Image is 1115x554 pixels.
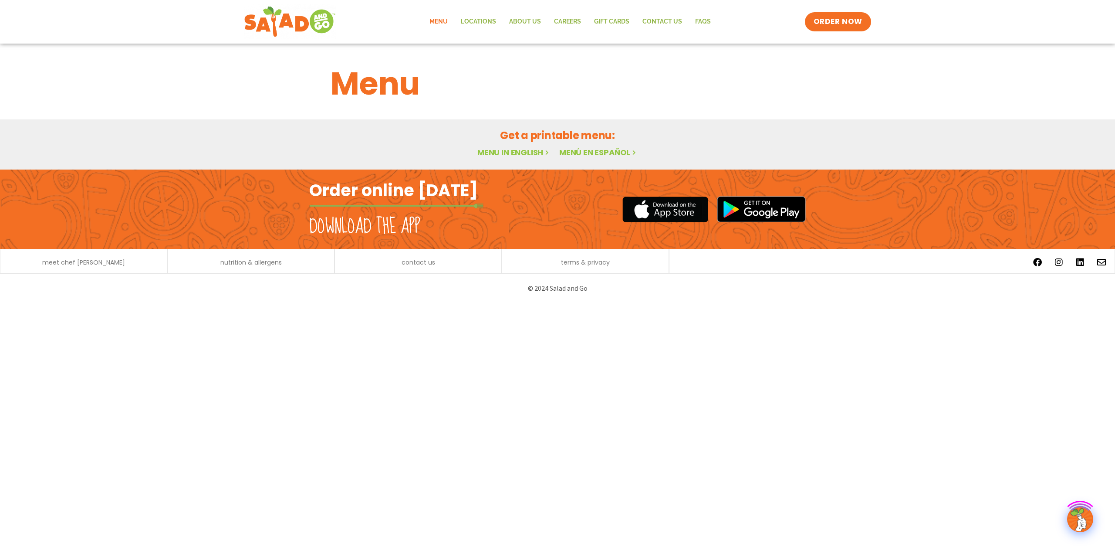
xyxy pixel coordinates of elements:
a: FAQs [689,12,717,32]
h1: Menu [331,60,784,107]
a: nutrition & allergens [220,259,282,265]
a: About Us [503,12,547,32]
a: Careers [547,12,588,32]
h2: Order online [DATE] [309,180,478,201]
a: GIFT CARDS [588,12,636,32]
a: contact us [402,259,435,265]
p: © 2024 Salad and Go [314,282,801,294]
a: Contact Us [636,12,689,32]
h2: Get a printable menu: [331,128,784,143]
a: terms & privacy [561,259,610,265]
a: Menú en español [559,147,638,158]
h2: Download the app [309,214,420,239]
a: Locations [454,12,503,32]
a: Menu in English [477,147,551,158]
img: new-SAG-logo-768×292 [244,4,336,39]
a: ORDER NOW [805,12,871,31]
img: google_play [717,196,806,222]
span: ORDER NOW [814,17,862,27]
a: meet chef [PERSON_NAME] [42,259,125,265]
img: fork [309,204,483,208]
img: appstore [622,195,708,224]
a: Menu [423,12,454,32]
nav: Menu [423,12,717,32]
